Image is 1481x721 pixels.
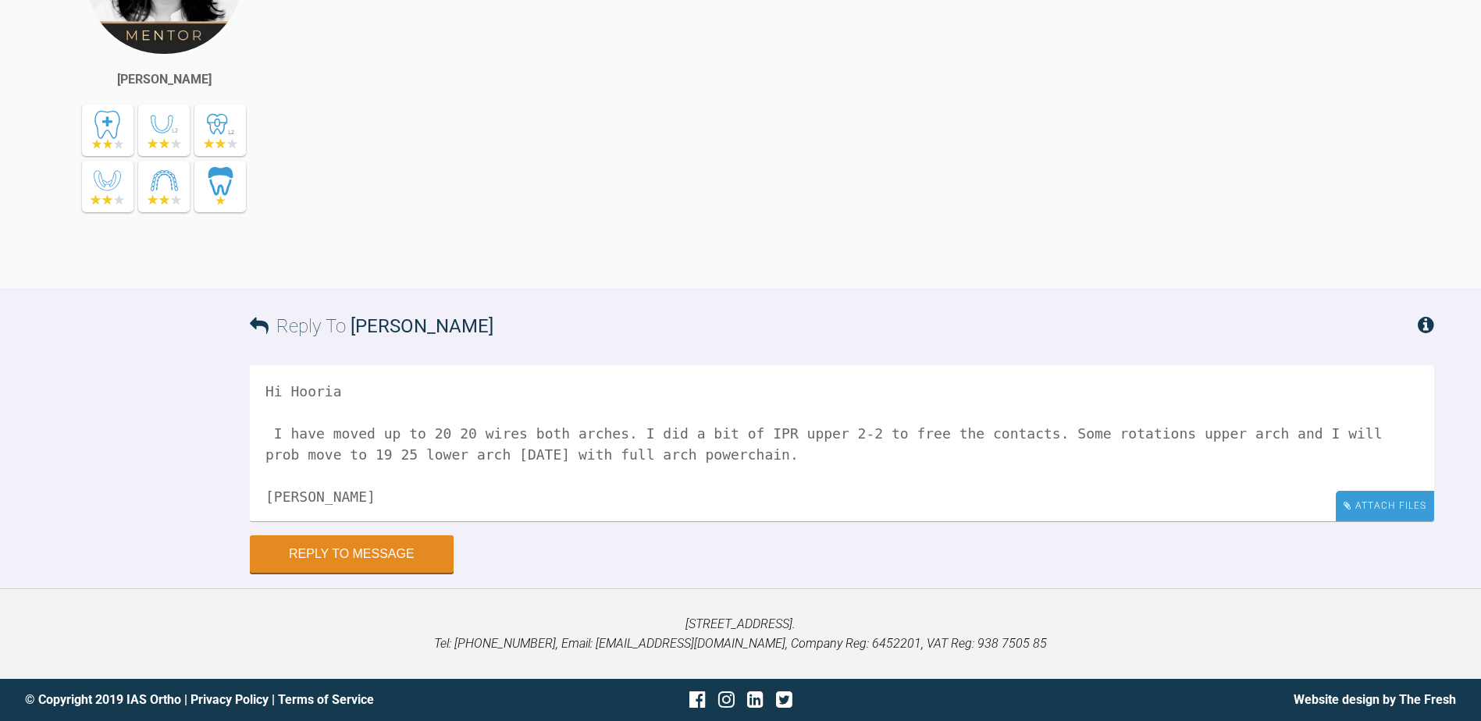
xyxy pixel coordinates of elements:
[190,692,269,707] a: Privacy Policy
[117,69,212,90] div: [PERSON_NAME]
[1294,692,1456,707] a: Website design by The Fresh
[25,690,502,710] div: © Copyright 2019 IAS Ortho | |
[250,365,1434,521] textarea: Hi Hooria I have moved up to 20 20 wires both arches. I did a bit of IPR upper 2-2 to free the co...
[250,535,454,573] button: Reply to Message
[250,311,493,341] h3: Reply To
[351,315,493,337] span: [PERSON_NAME]
[1336,491,1434,521] div: Attach Files
[25,614,1456,654] p: [STREET_ADDRESS]. Tel: [PHONE_NUMBER], Email: [EMAIL_ADDRESS][DOMAIN_NAME], Company Reg: 6452201,...
[278,692,374,707] a: Terms of Service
